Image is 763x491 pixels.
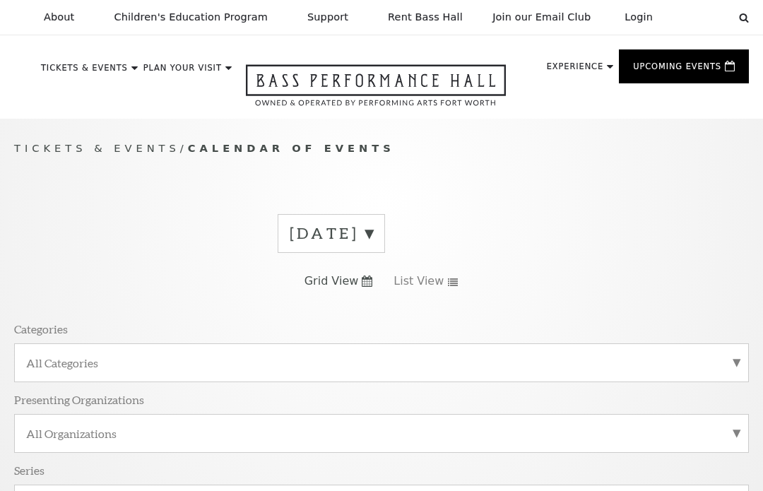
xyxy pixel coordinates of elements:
p: / [14,140,749,158]
p: Support [307,11,348,23]
span: Tickets & Events [14,142,180,154]
p: About [44,11,74,23]
p: Presenting Organizations [14,392,144,407]
span: Grid View [304,273,359,289]
span: Calendar of Events [188,142,395,154]
label: [DATE] [290,223,373,244]
select: Select: [675,11,726,24]
label: All Categories [26,355,737,370]
p: Rent Bass Hall [388,11,463,23]
p: Series [14,463,45,478]
label: All Organizations [26,426,737,441]
p: Tickets & Events [41,64,128,80]
p: Upcoming Events [633,63,721,78]
p: Categories [14,321,68,336]
p: Children's Education Program [114,11,268,23]
span: List View [394,273,444,289]
p: Experience [547,63,603,78]
p: Plan Your Visit [143,64,222,80]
